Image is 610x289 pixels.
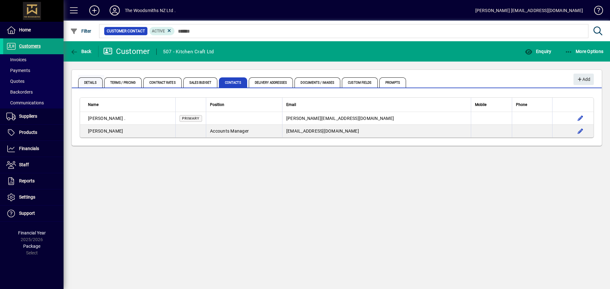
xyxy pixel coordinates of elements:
[3,65,64,76] a: Payments
[563,46,605,57] button: More Options
[19,162,29,167] span: Staff
[64,46,98,57] app-page-header-button: Back
[6,79,24,84] span: Quotes
[525,49,551,54] span: Enquiry
[249,77,293,88] span: Delivery Addresses
[19,27,31,32] span: Home
[125,5,176,16] div: The Woodsmiths NZ Ltd .
[575,113,586,123] button: Edit
[475,101,486,108] span: Mobile
[589,1,602,22] a: Knowledge Base
[286,116,394,121] span: [PERSON_NAME][EMAIL_ADDRESS][DOMAIN_NAME]
[210,101,224,108] span: Position
[23,244,40,249] span: Package
[577,74,590,85] span: Add
[19,43,41,49] span: Customers
[342,77,377,88] span: Custom Fields
[18,230,46,235] span: Financial Year
[105,5,125,16] button: Profile
[210,101,278,108] div: Position
[516,101,527,108] span: Phone
[107,28,145,34] span: Customer Contact
[3,87,64,97] a: Backorders
[88,101,98,108] span: Name
[475,5,583,16] div: [PERSON_NAME] [EMAIL_ADDRESS][DOMAIN_NAME]
[103,46,150,56] div: Customer
[149,27,175,35] mat-chip: Activation Status: Active
[286,128,359,134] span: [EMAIL_ADDRESS][DOMAIN_NAME]
[6,89,33,95] span: Backorders
[69,25,93,37] button: Filter
[3,206,64,221] a: Support
[206,125,282,137] td: Accounts Manager
[3,76,64,87] a: Quotes
[3,97,64,108] a: Communications
[88,116,123,121] span: [PERSON_NAME]
[286,101,467,108] div: Email
[3,189,64,205] a: Settings
[19,211,35,216] span: Support
[70,49,91,54] span: Back
[565,49,604,54] span: More Options
[516,101,548,108] div: Phone
[6,57,26,62] span: Invoices
[152,29,165,33] span: Active
[219,77,247,88] span: Contacts
[3,157,64,173] a: Staff
[3,125,64,141] a: Products
[19,194,35,200] span: Settings
[183,77,217,88] span: Sales Budget
[124,116,125,121] span: .
[182,116,200,121] span: Primary
[475,101,508,108] div: Mobile
[295,77,340,88] span: Documents / Images
[286,101,296,108] span: Email
[19,130,37,135] span: Products
[70,29,91,34] span: Filter
[104,77,142,88] span: Terms / Pricing
[88,128,123,134] span: [PERSON_NAME]
[523,46,553,57] button: Enquiry
[3,108,64,124] a: Suppliers
[6,68,30,73] span: Payments
[19,146,39,151] span: Financials
[575,126,586,136] button: Edit
[3,54,64,65] a: Invoices
[88,101,172,108] div: Name
[19,178,35,183] span: Reports
[19,114,37,119] span: Suppliers
[3,22,64,38] a: Home
[163,47,214,57] div: 507 - Kitchen Craft Ltd
[3,141,64,157] a: Financials
[379,77,406,88] span: Prompts
[6,100,44,105] span: Communications
[573,74,594,85] button: Add
[84,5,105,16] button: Add
[69,46,93,57] button: Back
[143,77,181,88] span: Contract Rates
[78,77,103,88] span: Details
[3,173,64,189] a: Reports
